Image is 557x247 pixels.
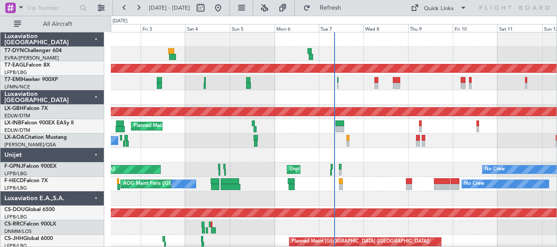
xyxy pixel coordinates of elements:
a: CS-JHHGlobal 6000 [4,236,53,241]
div: No Crew [485,163,505,176]
a: T7-EAGLFalcon 8X [4,63,50,68]
a: EVRA/[PERSON_NAME] [4,55,59,61]
input: Trip Number [27,1,77,14]
div: Sun 5 [230,24,275,32]
div: [DATE] [113,18,127,25]
div: No Crew [464,177,484,191]
div: Wed 8 [363,24,408,32]
a: LFMN/NCE [4,84,30,90]
span: LX-AOA [4,135,25,140]
div: Fri 10 [453,24,497,32]
span: LX-GBH [4,106,24,111]
a: LFPB/LBG [4,214,27,220]
a: CS-RRCFalcon 900LX [4,222,56,227]
div: Mon 6 [275,24,319,32]
span: F-HECD [4,178,24,183]
span: All Aircraft [23,21,92,27]
a: CS-DOUGlobal 6500 [4,207,55,212]
span: CS-RRC [4,222,23,227]
a: EDLW/DTM [4,127,30,134]
span: LX-INB [4,120,21,126]
span: T7-DYN [4,48,24,53]
div: Planned Maint [GEOGRAPHIC_DATA] [134,120,217,133]
a: [PERSON_NAME]/QSA [4,141,56,148]
a: T7-DYNChallenger 604 [4,48,62,53]
div: Thu 9 [408,24,453,32]
a: T7-EMIHawker 900XP [4,77,58,82]
div: Thu 2 [96,24,141,32]
span: Refresh [312,5,349,11]
a: LFPB/LBG [4,69,27,76]
a: EDLW/DTM [4,113,30,119]
span: CS-JHH [4,236,23,241]
div: Unplanned Maint [GEOGRAPHIC_DATA] ([GEOGRAPHIC_DATA]) [289,163,434,176]
button: All Aircraft [10,17,95,31]
a: LX-GBHFalcon 7X [4,106,48,111]
a: F-HECDFalcon 7X [4,178,48,183]
a: DNMM/LOS [4,228,32,235]
span: T7-EAGL [4,63,26,68]
button: Quick Links [406,1,471,15]
div: Tue 7 [319,24,363,32]
div: Sat 11 [497,24,542,32]
span: T7-EMI [4,77,21,82]
span: [DATE] - [DATE] [149,4,190,12]
div: Fri 3 [141,24,185,32]
a: LX-INBFalcon 900EX EASy II [4,120,74,126]
a: LFPB/LBG [4,170,27,177]
a: F-GPNJFalcon 900EX [4,164,56,169]
div: AOG Maint Paris ([GEOGRAPHIC_DATA]) [123,177,215,191]
button: Refresh [299,1,352,15]
a: LX-AOACitation Mustang [4,135,67,140]
div: Sat 4 [185,24,230,32]
span: F-GPNJ [4,164,23,169]
span: CS-DOU [4,207,25,212]
a: LFPB/LBG [4,185,27,191]
div: Quick Links [424,4,454,13]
